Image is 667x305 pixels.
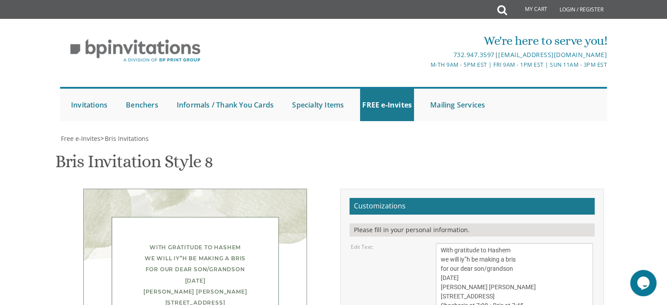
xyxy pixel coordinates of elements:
[104,134,149,143] a: Bris Invitations
[290,89,346,121] a: Specialty Items
[60,32,210,69] img: BP Invitation Loft
[100,134,149,143] span: >
[630,270,658,296] iframe: chat widget
[351,243,373,251] label: Edit Text:
[243,50,607,60] div: |
[243,32,607,50] div: We're here to serve you!
[453,50,494,59] a: 732.947.3597
[360,89,414,121] a: FREE e-Invites
[175,89,276,121] a: Informals / Thank You Cards
[69,89,110,121] a: Invitations
[55,152,213,178] h1: Bris Invitation Style 8
[506,1,553,18] a: My Cart
[428,89,487,121] a: Mailing Services
[350,223,595,237] div: Please fill in your personal information.
[124,89,161,121] a: Benchers
[498,50,607,59] a: [EMAIL_ADDRESS][DOMAIN_NAME]
[61,134,100,143] span: Free e-Invites
[60,134,100,143] a: Free e-Invites
[243,60,607,69] div: M-Th 9am - 5pm EST | Fri 9am - 1pm EST | Sun 11am - 3pm EST
[350,198,595,215] h2: Customizations
[105,134,149,143] span: Bris Invitations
